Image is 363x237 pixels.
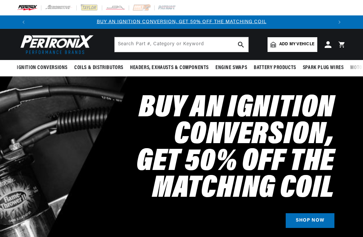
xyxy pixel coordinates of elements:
img: Pertronix [17,33,94,56]
span: Spark Plug Wires [303,64,344,71]
span: Add my vehicle [279,41,314,48]
button: Translation missing: en.sections.announcements.previous_announcement [17,15,30,29]
button: Translation missing: en.sections.announcements.next_announcement [333,15,346,29]
a: BUY AN IGNITION CONVERSION, GET 50% OFF THE MATCHING COIL [97,19,267,24]
a: SHOP NOW [286,213,334,228]
summary: Battery Products [250,60,299,76]
div: 1 of 3 [30,18,333,26]
summary: Ignition Conversions [17,60,71,76]
summary: Coils & Distributors [71,60,127,76]
span: Engine Swaps [215,64,247,71]
summary: Headers, Exhausts & Components [127,60,212,76]
span: Headers, Exhausts & Components [130,64,209,71]
summary: Engine Swaps [212,60,250,76]
div: Announcement [30,18,333,26]
a: Add my vehicle [268,37,317,52]
summary: Spark Plug Wires [299,60,347,76]
span: Coils & Distributors [74,64,123,71]
input: Search Part #, Category or Keyword [115,37,248,52]
span: Battery Products [254,64,296,71]
h2: Buy an Ignition Conversion, Get 50% off the Matching Coil [47,95,334,202]
span: Ignition Conversions [17,64,68,71]
button: search button [234,37,248,52]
